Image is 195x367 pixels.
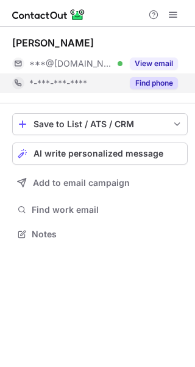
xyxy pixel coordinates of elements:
[29,58,113,69] span: ***@[DOMAIN_NAME]
[12,113,188,135] button: save-profile-one-click
[12,37,94,49] div: [PERSON_NAME]
[12,226,188,243] button: Notes
[33,178,130,188] span: Add to email campaign
[12,7,85,22] img: ContactOut v5.3.10
[34,119,166,129] div: Save to List / ATS / CRM
[32,204,183,215] span: Find work email
[130,77,178,89] button: Reveal Button
[12,143,188,165] button: AI write personalized message
[34,149,163,158] span: AI write personalized message
[32,229,183,240] span: Notes
[12,201,188,218] button: Find work email
[130,57,178,70] button: Reveal Button
[12,172,188,194] button: Add to email campaign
